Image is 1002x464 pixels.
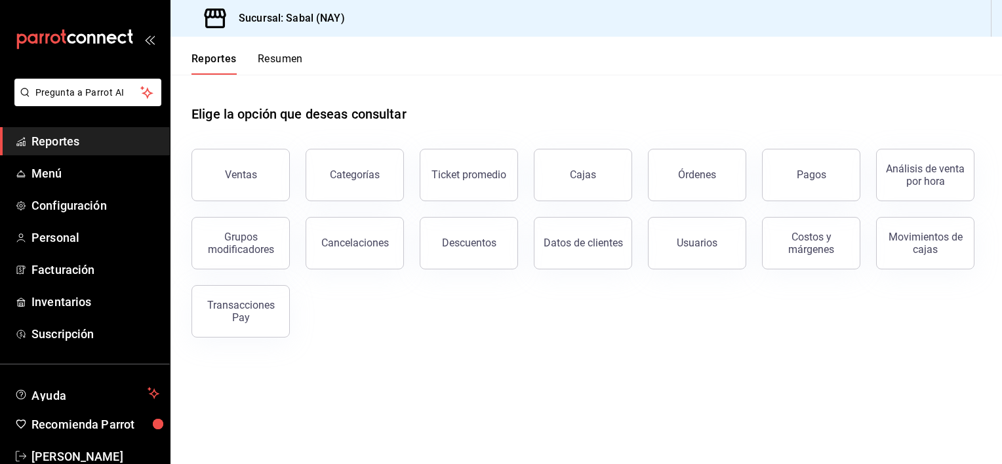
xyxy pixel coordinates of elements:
[885,163,966,187] div: Análisis de venta por hora
[191,217,290,269] button: Grupos modificadores
[797,168,826,181] div: Pagos
[31,325,159,343] span: Suscripción
[442,237,496,249] div: Descuentos
[677,237,717,249] div: Usuarios
[31,132,159,150] span: Reportes
[31,261,159,279] span: Facturación
[885,231,966,256] div: Movimientos de cajas
[534,217,632,269] button: Datos de clientes
[191,285,290,338] button: Transacciones Pay
[191,52,303,75] div: navigation tabs
[14,79,161,106] button: Pregunta a Parrot AI
[876,149,974,201] button: Análisis de venta por hora
[228,10,345,26] h3: Sucursal: Sabal (NAY)
[191,149,290,201] button: Ventas
[306,217,404,269] button: Cancelaciones
[9,95,161,109] a: Pregunta a Parrot AI
[431,168,506,181] div: Ticket promedio
[31,229,159,246] span: Personal
[35,86,141,100] span: Pregunta a Parrot AI
[570,168,596,181] div: Cajas
[648,217,746,269] button: Usuarios
[225,168,257,181] div: Ventas
[330,168,380,181] div: Categorías
[191,104,407,124] h1: Elige la opción que deseas consultar
[31,416,159,433] span: Recomienda Parrot
[31,385,142,401] span: Ayuda
[31,164,159,182] span: Menú
[200,299,281,324] div: Transacciones Pay
[420,217,518,269] button: Descuentos
[306,149,404,201] button: Categorías
[876,217,974,269] button: Movimientos de cajas
[258,52,303,75] button: Resumen
[544,237,623,249] div: Datos de clientes
[144,34,155,45] button: open_drawer_menu
[771,231,852,256] div: Costos y márgenes
[31,197,159,214] span: Configuración
[321,237,389,249] div: Cancelaciones
[678,168,716,181] div: Órdenes
[762,149,860,201] button: Pagos
[191,52,237,75] button: Reportes
[534,149,632,201] button: Cajas
[420,149,518,201] button: Ticket promedio
[31,293,159,311] span: Inventarios
[762,217,860,269] button: Costos y márgenes
[200,231,281,256] div: Grupos modificadores
[648,149,746,201] button: Órdenes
